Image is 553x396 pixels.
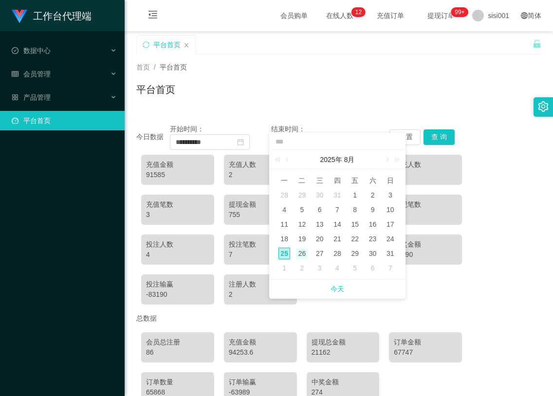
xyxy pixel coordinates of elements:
div: 中奖金额 [394,239,457,250]
div: 14 [332,218,343,230]
div: 91585 [146,170,209,180]
span: 三 [311,176,329,185]
div: 23 [367,233,379,245]
button: 查 询 [424,129,455,145]
h1: 平台首页 [136,82,175,97]
div: 平台首页 [153,36,181,54]
div: 31 [385,248,396,259]
div: 充值人数 [229,160,292,170]
span: 二 [293,176,311,185]
i: 图标: table [12,71,18,77]
div: 充值金额 [229,337,292,347]
td: 2025年8月14日 [329,217,346,232]
div: 27 [314,248,326,259]
div: 30 [367,248,379,259]
td: 2025年7月30日 [311,188,329,202]
div: 11 [278,218,290,230]
div: 提现总金额 [312,337,375,347]
td: 2025年8月21日 [329,232,346,246]
a: 图标: dashboard平台首页 [12,111,117,130]
sup: 964 [451,7,468,17]
div: 4 [394,210,457,220]
a: 上个月 (翻页上键) [284,150,293,169]
td: 2025年9月5日 [346,261,364,275]
div: 28 [278,189,290,201]
div: 24 [385,233,396,245]
span: 结束时间： [271,125,305,133]
div: 4 [278,204,290,216]
td: 2025年8月11日 [276,217,293,232]
td: 2025年8月16日 [364,217,381,232]
span: 五 [346,176,364,185]
td: 2025年9月7日 [382,261,399,275]
div: 29 [296,189,308,201]
p: 1 [355,7,359,17]
td: 2025年8月22日 [346,232,364,246]
td: 2025年9月4日 [329,261,346,275]
i: 图标: sync [143,41,149,48]
div: 提现笔数 [394,199,457,210]
i: 图标: unlock [533,39,541,48]
div: 67747 [394,347,457,358]
td: 2025年8月29日 [346,246,364,261]
div: 755 [229,210,292,220]
td: 2025年8月20日 [311,232,329,246]
div: 1 [278,262,290,274]
div: 提现金额 [229,199,292,210]
span: 日 [382,176,399,185]
i: 图标: global [521,12,528,19]
div: 4 [332,262,343,274]
td: 2025年7月28日 [276,188,293,202]
h1: 工作台代理端 [33,0,92,32]
sup: 12 [351,7,366,17]
div: 28 [332,248,343,259]
button: 重 置 [389,129,421,145]
span: 六 [364,176,381,185]
a: 2025年 [319,150,343,169]
i: 图标: calendar [237,139,244,145]
div: 16 [367,218,379,230]
div: 13 [314,218,326,230]
span: 首页 [136,63,150,71]
span: 提现订单 [423,12,460,19]
div: 15 [349,218,361,230]
div: 充值笔数 [146,199,209,210]
i: 图标: check-circle-o [12,47,18,54]
div: 83190 [394,250,457,260]
div: 1 [349,189,361,201]
a: 工作台代理端 [12,12,92,19]
span: 充值订单 [372,12,409,19]
span: 数据中心 [12,47,51,54]
td: 2025年8月1日 [346,188,364,202]
span: 一 [276,176,293,185]
span: 开始时间： [170,125,204,133]
div: 投注输赢 [146,279,209,289]
div: 31 [332,189,343,201]
td: 2025年8月15日 [346,217,364,232]
td: 2025年8月12日 [293,217,311,232]
th: 周六 [364,173,381,188]
div: 21 [332,233,343,245]
div: 投注人数 [146,239,209,250]
div: 26 [296,248,308,259]
div: 2 [296,262,308,274]
td: 2025年8月31日 [382,246,399,261]
div: 会员总注册 [146,337,209,347]
div: 中奖金额 [312,377,375,387]
td: 2025年8月17日 [382,217,399,232]
div: 9 [367,204,379,216]
td: 2025年8月25日 [276,246,293,261]
a: 下个月 (翻页下键) [382,150,391,169]
span: 在线人数 [321,12,358,19]
i: 图标: setting [538,101,549,112]
p: 2 [358,7,362,17]
td: 2025年8月3日 [382,188,399,202]
div: 7 [332,204,343,216]
div: 29 [349,248,361,259]
i: 图标: menu-fold [136,0,169,32]
div: 5 [349,262,361,274]
div: 7 [385,262,396,274]
div: 首充人数 [394,160,457,170]
div: 总数据 [136,309,541,327]
td: 2025年8月10日 [382,202,399,217]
